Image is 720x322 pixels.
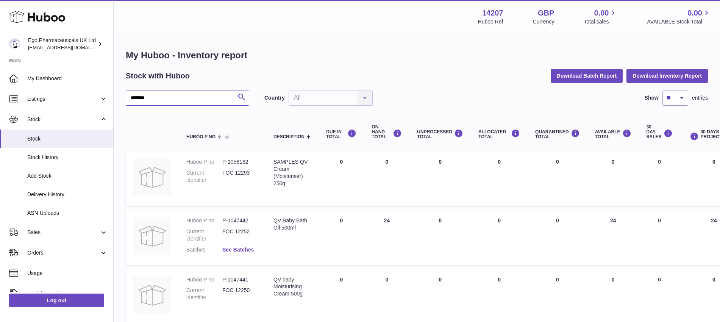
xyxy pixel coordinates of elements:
[126,71,190,81] h2: Stock with Huboo
[538,8,554,18] strong: GBP
[186,246,222,253] dt: Batches
[533,18,554,25] div: Currency
[186,158,222,166] dt: Huboo P no
[222,158,258,166] dd: P-1058162
[372,125,402,140] div: ON HAND Total
[28,44,111,50] span: [EMAIL_ADDRESS][DOMAIN_NAME]
[27,209,108,217] span: ASN Uploads
[626,69,708,83] button: Download Inventory Report
[126,49,708,61] h1: My Huboo - Inventory report
[687,8,702,18] span: 0.00
[364,209,409,265] td: 24
[645,94,659,102] label: Show
[364,151,409,206] td: 0
[478,129,520,139] div: ALLOCATED Total
[326,129,356,139] div: DUE IN TOTAL
[551,69,623,83] button: Download Batch Report
[27,270,108,277] span: Usage
[133,158,171,196] img: product image
[28,37,96,51] div: Ego Pharmaceuticals UK Ltd
[186,134,216,139] span: Huboo P no
[222,217,258,224] dd: P-1047442
[27,229,100,236] span: Sales
[556,277,559,283] span: 0
[692,94,708,102] span: entries
[27,191,108,198] span: Delivery History
[417,129,463,139] div: UNPROCESSED Total
[471,151,528,206] td: 0
[27,290,100,297] span: Invoicing and Payments
[273,217,311,231] div: QV Baby Bath Oil 500ml
[482,8,503,18] strong: 14207
[133,217,171,255] img: product image
[27,135,108,142] span: Stock
[587,209,639,265] td: 24
[556,159,559,165] span: 0
[9,38,20,50] img: internalAdmin-14207@internal.huboo.com
[556,217,559,224] span: 0
[587,151,639,206] td: 0
[186,276,222,283] dt: Huboo P no
[222,228,258,242] dd: FOC 12252
[535,129,580,139] div: QUARANTINED Total
[647,125,673,140] div: 30 DAY SALES
[222,287,258,301] dd: FOC 12250
[264,94,285,102] label: Country
[594,8,609,18] span: 0.00
[471,209,528,265] td: 0
[27,116,100,123] span: Stock
[273,134,305,139] span: Description
[133,276,171,314] img: product image
[647,18,711,25] span: AVAILABLE Stock Total
[273,276,311,298] div: QV baby Moisturising Cream 500g
[584,18,617,25] span: Total sales
[584,8,617,25] a: 0.00 Total sales
[222,276,258,283] dd: P-1047441
[186,217,222,224] dt: Huboo P no
[27,154,108,161] span: Stock History
[639,151,680,206] td: 0
[222,247,254,253] a: See Batches
[647,8,711,25] a: 0.00 AVAILABLE Stock Total
[27,249,100,256] span: Orders
[319,151,364,206] td: 0
[186,287,222,301] dt: Current identifier
[27,95,100,103] span: Listings
[639,209,680,265] td: 0
[409,209,471,265] td: 0
[478,18,503,25] div: Huboo Ref
[186,169,222,184] dt: Current identifier
[222,169,258,184] dd: FOC 12293
[27,172,108,180] span: Add Stock
[273,158,311,187] div: SAMPLES QV Cream (Moisturiser) 250g
[27,75,108,82] span: My Dashboard
[9,294,104,307] a: Log out
[409,151,471,206] td: 0
[319,209,364,265] td: 0
[595,129,631,139] div: AVAILABLE Total
[186,228,222,242] dt: Current identifier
